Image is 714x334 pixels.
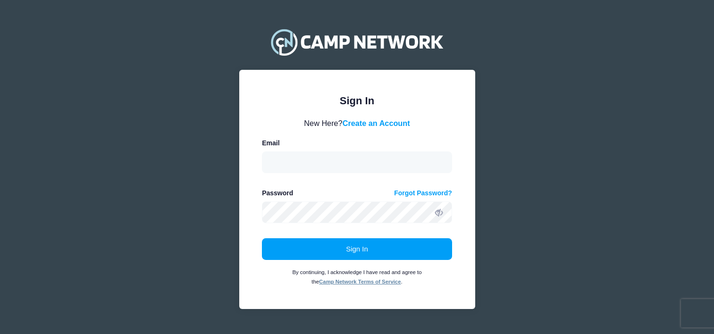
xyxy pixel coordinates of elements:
img: Camp Network [267,23,447,61]
a: Camp Network Terms of Service [319,279,401,284]
div: New Here? [262,117,452,129]
small: By continuing, I acknowledge I have read and agree to the . [292,269,421,284]
a: Forgot Password? [394,188,452,198]
label: Password [262,188,293,198]
div: Sign In [262,93,452,109]
label: Email [262,138,279,148]
a: Create an Account [343,119,410,127]
button: Sign In [262,238,452,260]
